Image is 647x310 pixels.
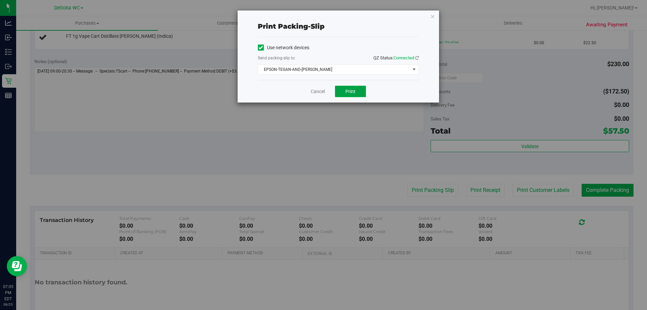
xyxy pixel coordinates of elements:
[335,86,366,97] button: Print
[258,65,410,74] span: EPSON-TEGAN-AND-[PERSON_NAME]
[394,55,414,60] span: Connected
[345,89,356,94] span: Print
[373,55,419,60] span: QZ Status:
[258,55,296,61] label: Send packing-slip to:
[311,88,325,95] a: Cancel
[7,256,27,276] iframe: Resource center
[258,44,309,51] label: Use network devices
[258,22,325,30] span: Print packing-slip
[410,65,418,74] span: select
